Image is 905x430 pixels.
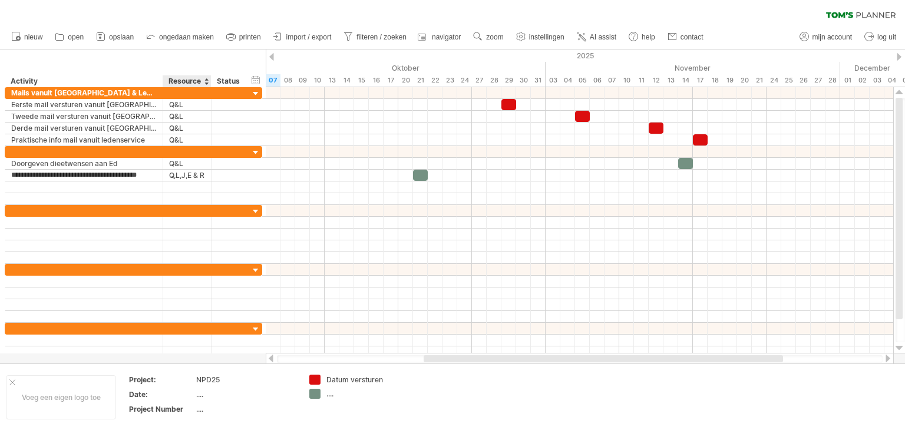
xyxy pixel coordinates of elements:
[529,33,564,41] span: instellingen
[169,75,204,87] div: Resource
[266,74,280,87] div: dinsdag, 7 Oktober 2025
[516,74,531,87] div: donderdag, 30 Oktober 2025
[398,74,413,87] div: maandag, 20 Oktober 2025
[428,74,442,87] div: woensdag, 22 Oktober 2025
[649,74,663,87] div: woensdag, 12 November 2025
[861,29,900,45] a: log uit
[634,74,649,87] div: dinsdag, 11 November 2025
[546,74,560,87] div: maandag, 3 November 2025
[129,389,194,399] div: Date:
[781,74,796,87] div: dinsdag, 25 November 2025
[143,29,217,45] a: ongedaan maken
[223,29,265,45] a: printen
[812,33,852,41] span: mijn account
[678,74,693,87] div: vrijdag, 14 November 2025
[169,123,205,134] div: Q&L
[11,111,157,122] div: Tweede mail versturen vanuit [GEOGRAPHIC_DATA]
[884,74,899,87] div: donderdag, 4 December 2025
[159,33,214,41] span: ongedaan maken
[196,389,295,399] div: ....
[196,404,295,414] div: ....
[737,74,752,87] div: donderdag, 20 November 2025
[354,74,369,87] div: woensdag, 15 Oktober 2025
[442,74,457,87] div: donderdag, 23 Oktober 2025
[356,33,407,41] span: filteren / zoeken
[560,74,575,87] div: dinsdag, 4 November 2025
[642,33,655,41] span: help
[811,74,825,87] div: donderdag, 27 November 2025
[752,74,767,87] div: vrijdag, 21 November 2025
[369,74,384,87] div: donderdag, 16 Oktober 2025
[590,74,605,87] div: donderdag, 6 November 2025
[339,74,354,87] div: dinsdag, 14 Oktober 2025
[546,62,840,74] div: November 2025
[825,74,840,87] div: vrijdag, 28 November 2025
[11,134,157,145] div: Praktische info mail vanuit ledenservice
[280,74,295,87] div: woensdag, 8 Oktober 2025
[513,29,568,45] a: instellingen
[325,74,339,87] div: maandag, 13 Oktober 2025
[501,74,516,87] div: woensdag, 29 Oktober 2025
[169,134,205,145] div: Q&L
[413,74,428,87] div: dinsdag, 21 Oktober 2025
[487,74,501,87] div: dinsdag, 28 Oktober 2025
[767,74,781,87] div: maandag, 24 November 2025
[681,33,703,41] span: contact
[797,29,856,45] a: mijn account
[68,33,84,41] span: open
[11,87,157,98] div: Mails vanuit [GEOGRAPHIC_DATA] & Ledenservice
[52,29,87,45] a: open
[432,33,461,41] span: navigator
[239,33,261,41] span: printen
[626,29,659,45] a: help
[169,99,205,110] div: Q&L
[11,75,156,87] div: Activity
[877,33,896,41] span: log uit
[169,158,205,169] div: Q&L
[310,74,325,87] div: vrijdag, 10 Oktober 2025
[708,74,722,87] div: dinsdag, 18 November 2025
[341,29,410,45] a: filteren / zoeken
[196,375,295,385] div: NPD25
[574,29,620,45] a: AI assist
[855,74,870,87] div: dinsdag, 2 December 2025
[169,111,205,122] div: Q&L
[11,99,157,110] div: Eerste mail versturen vanuit [GEOGRAPHIC_DATA]
[486,33,503,41] span: zoom
[605,74,619,87] div: vrijdag, 7 November 2025
[326,375,391,385] div: Datum versturen
[575,74,590,87] div: woensdag, 5 November 2025
[619,74,634,87] div: maandag, 10 November 2025
[11,158,157,169] div: Doorgeven dieetwensen aan Ed
[286,33,332,41] span: import / export
[207,62,546,74] div: Oktober 2025
[326,389,391,399] div: ....
[531,74,546,87] div: vrijdag, 31 Oktober 2025
[217,75,243,87] div: Status
[416,29,464,45] a: navigator
[663,74,678,87] div: donderdag, 13 November 2025
[840,74,855,87] div: maandag, 1 December 2025
[6,375,116,419] div: Voeg een eigen logo toe
[472,74,487,87] div: maandag, 27 Oktober 2025
[24,33,42,41] span: nieuw
[8,29,46,45] a: nieuw
[590,33,616,41] span: AI assist
[129,404,194,414] div: Project Number
[870,74,884,87] div: woensdag, 3 December 2025
[295,74,310,87] div: donderdag, 9 Oktober 2025
[796,74,811,87] div: woensdag, 26 November 2025
[384,74,398,87] div: vrijdag, 17 Oktober 2025
[457,74,472,87] div: vrijdag, 24 Oktober 2025
[109,33,134,41] span: opslaan
[665,29,707,45] a: contact
[93,29,137,45] a: opslaan
[470,29,507,45] a: zoom
[270,29,335,45] a: import / export
[11,123,157,134] div: Derde mail versturen vanuit [GEOGRAPHIC_DATA]
[693,74,708,87] div: maandag, 17 November 2025
[169,170,205,181] div: Q,L,J,E & R
[722,74,737,87] div: woensdag, 19 November 2025
[129,375,194,385] div: Project:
